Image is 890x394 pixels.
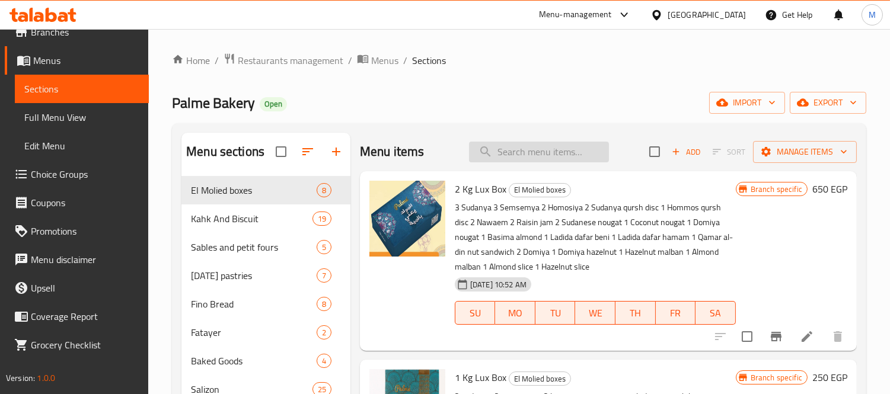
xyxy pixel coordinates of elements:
[460,305,490,322] span: SU
[812,181,847,197] h6: 650 EGP
[317,240,331,254] div: items
[215,53,219,68] li: /
[181,261,350,290] div: [DATE] pastries7
[31,196,139,210] span: Coupons
[31,167,139,181] span: Choice Groups
[317,185,331,196] span: 8
[5,217,149,245] a: Promotions
[790,92,866,114] button: export
[642,139,667,164] span: Select section
[260,97,287,111] div: Open
[735,324,760,349] span: Select to update
[667,143,705,161] button: Add
[696,301,736,325] button: SA
[412,53,446,68] span: Sections
[181,204,350,233] div: Kahk And Biscuit19
[31,338,139,352] span: Grocery Checklist
[5,160,149,188] a: Choice Groups
[495,301,535,325] button: MO
[172,89,255,116] span: Palme Bakery
[238,53,343,68] span: Restaurants management
[317,325,331,339] div: items
[181,318,350,347] div: Fatayer2
[317,299,331,310] span: 8
[455,369,506,386] span: 1 Kg Lux Box
[181,290,350,318] div: Fino Bread8
[762,322,790,351] button: Branch-specific-item
[322,137,350,166] button: Add section
[191,297,317,311] span: Fino Bread
[509,183,571,197] div: El Molied boxes
[191,268,317,283] span: [DATE] pastries
[5,188,149,217] a: Coupons
[469,142,609,162] input: search
[746,372,807,383] span: Branch specific
[509,183,570,197] span: El Molied boxes
[705,143,753,161] span: Select section first
[348,53,352,68] li: /
[540,305,571,322] span: TU
[15,132,149,160] a: Edit Menu
[172,53,866,68] nav: breadcrumb
[191,240,317,254] span: Sables and petit fours
[5,18,149,46] a: Branches
[575,301,615,325] button: WE
[661,305,691,322] span: FR
[812,369,847,386] h6: 250 EGP
[656,301,696,325] button: FR
[24,82,139,96] span: Sections
[580,305,611,322] span: WE
[24,139,139,153] span: Edit Menu
[24,110,139,124] span: Full Menu View
[5,274,149,302] a: Upsell
[15,75,149,103] a: Sections
[824,322,852,351] button: delete
[191,325,317,339] div: Fatayer
[31,281,139,295] span: Upsell
[191,212,312,226] span: Kahk And Biscuit
[269,139,294,164] span: Select all sections
[371,53,398,68] span: Menus
[509,371,571,386] div: El Molied boxes
[191,183,317,197] span: El Molied boxes
[37,370,55,386] span: 1.0.0
[746,184,807,195] span: Branch specific
[186,143,264,161] h2: Menu sections
[455,180,506,198] span: 2 Kg Lux Box
[312,212,331,226] div: items
[465,279,531,290] span: [DATE] 10:52 AM
[317,297,331,311] div: items
[500,305,531,322] span: MO
[357,53,398,68] a: Menus
[181,347,350,375] div: Baked Goods4
[869,8,876,21] span: M
[455,301,495,325] button: SU
[31,224,139,238] span: Promotions
[317,270,331,281] span: 7
[5,331,149,359] a: Grocery Checklist
[6,370,35,386] span: Version:
[709,92,785,114] button: import
[33,53,139,68] span: Menus
[31,252,139,267] span: Menu disclaimer
[539,8,612,22] div: Menu-management
[753,141,857,163] button: Manage items
[799,95,857,110] span: export
[191,354,317,368] span: Baked Goods
[668,8,746,21] div: [GEOGRAPHIC_DATA]
[181,176,350,204] div: El Molied boxes8
[763,145,847,159] span: Manage items
[313,213,331,225] span: 19
[317,242,331,253] span: 5
[31,25,139,39] span: Branches
[317,183,331,197] div: items
[5,46,149,75] a: Menus
[172,53,210,68] a: Home
[535,301,576,325] button: TU
[31,309,139,323] span: Coverage Report
[620,305,651,322] span: TH
[260,99,287,109] span: Open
